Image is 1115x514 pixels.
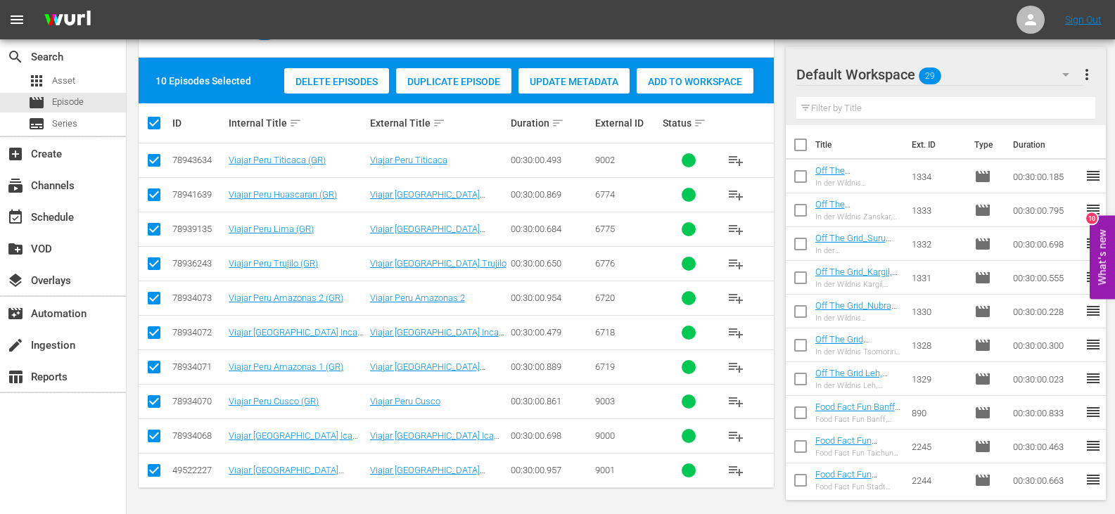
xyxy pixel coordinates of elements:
span: 6719 [595,361,615,372]
td: 00:30:00.185 [1007,160,1085,193]
div: 00:30:00.650 [511,258,591,269]
span: Episode [974,303,991,320]
div: 10 [1086,212,1097,224]
button: Open Feedback Widget [1090,215,1115,299]
span: Series [52,117,77,131]
a: Viajar [GEOGRAPHIC_DATA] [GEOGRAPHIC_DATA] [370,465,485,486]
span: Series [28,115,45,132]
td: 1330 [906,295,968,328]
td: 1328 [906,328,968,362]
button: playlist_add [719,419,753,453]
span: reorder [1085,471,1102,488]
span: Overlays [7,272,24,289]
td: 00:30:00.663 [1007,463,1085,497]
span: 9003 [595,396,615,406]
th: Duration [1005,125,1089,165]
button: playlist_add [719,281,753,315]
a: Viajar [GEOGRAPHIC_DATA] [GEOGRAPHIC_DATA] [370,224,485,245]
a: Viajar [GEOGRAPHIC_DATA] Inca Valley & [GEOGRAPHIC_DATA] [370,327,504,348]
div: Default Workspace [796,55,1083,94]
button: playlist_add [719,316,753,349]
span: playlist_add [727,393,744,410]
button: playlist_add [719,385,753,418]
span: Episode [52,95,84,109]
div: 78934070 [172,396,224,406]
div: 78939135 [172,224,224,234]
span: Delete Episodes [284,76,389,87]
a: Off The Grid_Zanskar, [GEOGRAPHIC_DATA] (GR) [815,199,900,241]
td: 2245 [906,430,968,463]
a: Viajar [GEOGRAPHIC_DATA] Ica Nazca [370,430,499,451]
a: Off The Grid_Suru Valley, [GEOGRAPHIC_DATA] (GR) [815,233,900,275]
button: more_vert [1078,58,1095,91]
a: Sign Out [1065,14,1102,25]
div: 00:30:00.861 [511,396,591,406]
span: Channels [7,177,24,194]
span: Episode [974,472,991,489]
div: Internal Title [229,115,365,131]
span: Reports [7,368,24,385]
th: Title [815,125,904,165]
span: playlist_add [727,221,744,238]
span: sort [552,117,564,129]
span: 29 [919,61,941,91]
a: Viajar Peru Amazonas 2 (GR) [229,293,343,303]
span: 6776 [595,258,615,269]
span: playlist_add [727,462,744,479]
span: reorder [1085,201,1102,218]
div: 00:30:00.954 [511,293,591,303]
span: playlist_add [727,359,744,375]
div: 49522227 [172,465,224,475]
span: reorder [1085,167,1102,184]
span: playlist_add [727,428,744,444]
span: playlist_add [727,186,744,203]
span: menu [8,11,25,28]
button: playlist_add [719,178,753,212]
button: playlist_add [719,247,753,281]
div: 78934068 [172,430,224,441]
div: 00:30:00.684 [511,224,591,234]
a: Off The Grid_Srinagar, [GEOGRAPHIC_DATA] (GR) [815,165,900,207]
span: Episode [28,94,45,111]
div: Duration [511,115,591,131]
a: Viajar Peru Titicaca (GR) [229,155,326,165]
span: Episode [974,269,991,286]
a: Viajar Peru Cusco (GR) [229,396,319,406]
a: Viajar [GEOGRAPHIC_DATA] [GEOGRAPHIC_DATA] (GR) [229,465,344,486]
a: Off The Grid_Kargil, [GEOGRAPHIC_DATA] (GR) [815,266,900,298]
button: playlist_add [719,454,753,487]
span: Ingestion [7,337,24,354]
img: ans4CAIJ8jUAAAAAAAAAAAAAAAAAAAAAAAAgQb4GAAAAAAAAAAAAAAAAAAAAAAAAJMjXAAAAAAAAAAAAAAAAAAAAAAAAgAT5G... [34,4,101,37]
span: Automation [7,305,24,322]
span: 6720 [595,293,615,303]
a: Food Fact Fun Banff, [GEOGRAPHIC_DATA] (GR) [815,401,900,433]
span: playlist_add [727,290,744,307]
button: Delete Episodes [284,68,389,94]
div: Status [663,115,715,131]
div: In der Wildnis Leh, [GEOGRAPHIC_DATA] [815,381,901,390]
span: Add to Workspace [637,76,753,87]
td: 1329 [906,362,968,396]
td: 1331 [906,261,968,295]
td: 00:30:00.833 [1007,396,1085,430]
a: Viajar [GEOGRAPHIC_DATA] Ica Nazca (GR) [229,430,358,451]
span: 6775 [595,224,615,234]
td: 1332 [906,227,968,261]
button: playlist_add [719,350,753,384]
span: reorder [1085,370,1102,387]
a: Viajar Peru Trujilo (GR) [229,258,318,269]
div: 00:30:00.889 [511,361,591,372]
span: Create [7,146,24,162]
div: 00:30:00.869 [511,189,591,200]
span: sort [694,117,706,129]
span: playlist_add [727,255,744,272]
div: Food Fact Fun Banff, [GEOGRAPHIC_DATA] (GR) [815,415,901,424]
td: 00:30:00.300 [1007,328,1085,362]
div: 00:30:00.698 [511,430,591,441]
div: ID [172,117,224,129]
td: 2244 [906,463,968,497]
span: reorder [1085,437,1102,454]
div: In der Wildnis [GEOGRAPHIC_DATA], [GEOGRAPHIC_DATA] [815,314,901,323]
div: 78934072 [172,327,224,338]
button: playlist_add [719,143,753,177]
